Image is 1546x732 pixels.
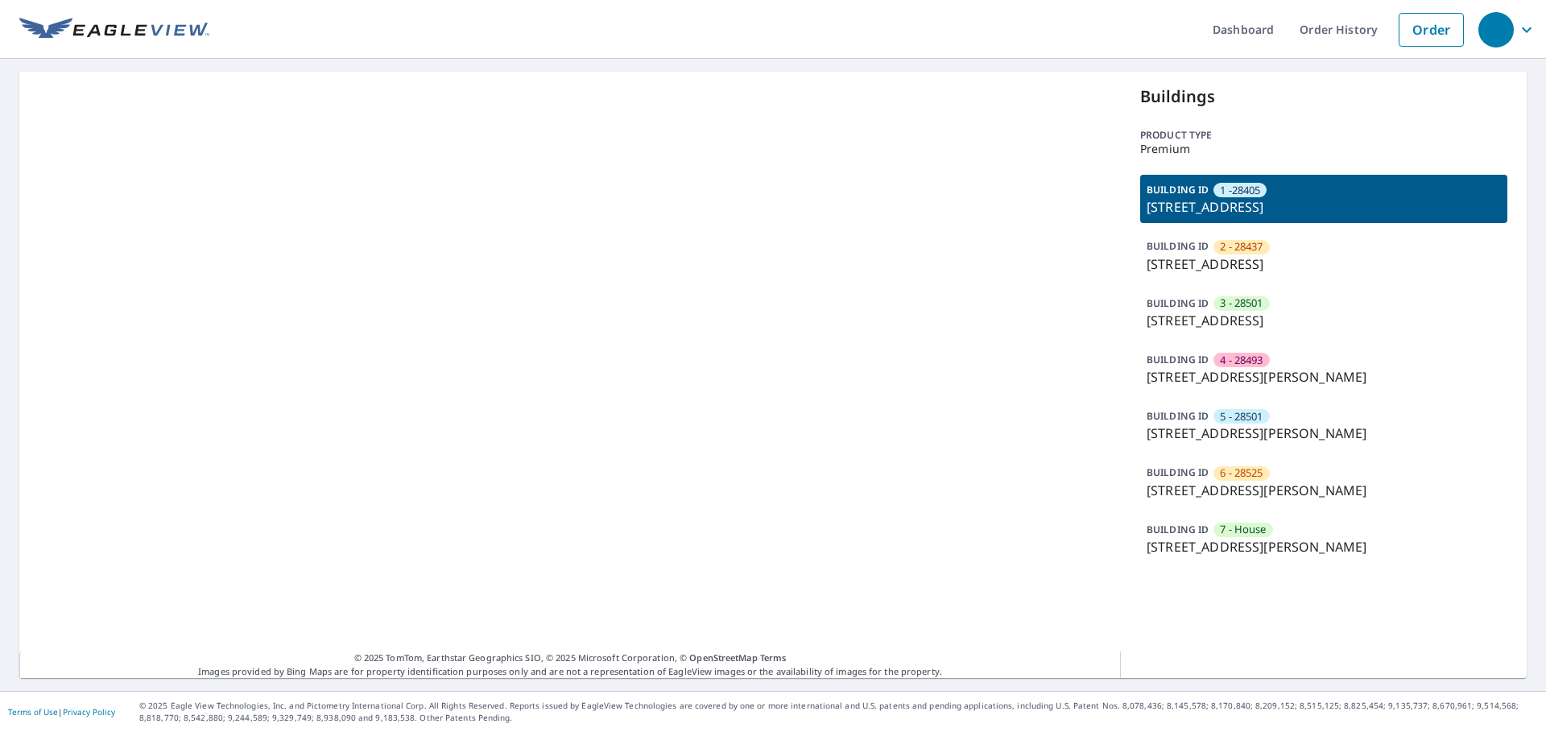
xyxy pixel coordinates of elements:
p: [STREET_ADDRESS][PERSON_NAME] [1147,481,1501,500]
p: BUILDING ID [1147,353,1209,366]
p: BUILDING ID [1147,465,1209,479]
a: Terms [760,651,787,664]
p: BUILDING ID [1147,523,1209,536]
a: Privacy Policy [63,706,115,718]
span: 4 - 28493 [1220,353,1263,368]
span: 5 - 28501 [1220,409,1263,424]
p: [STREET_ADDRESS] [1147,311,1501,330]
p: BUILDING ID [1147,239,1209,253]
p: Premium [1140,143,1507,155]
p: [STREET_ADDRESS][PERSON_NAME] [1147,424,1501,443]
a: Terms of Use [8,706,58,718]
p: [STREET_ADDRESS] [1147,254,1501,274]
p: Buildings [1140,85,1507,109]
p: Images provided by Bing Maps are for property identification purposes only and are not a represen... [19,651,1121,678]
p: [STREET_ADDRESS][PERSON_NAME] [1147,537,1501,556]
span: © 2025 TomTom, Earthstar Geographics SIO, © 2025 Microsoft Corporation, © [354,651,787,665]
p: [STREET_ADDRESS][PERSON_NAME] [1147,367,1501,387]
a: Order [1399,13,1464,47]
span: 2 - 28437 [1220,239,1263,254]
img: EV Logo [19,18,209,42]
p: © 2025 Eagle View Technologies, Inc. and Pictometry International Corp. All Rights Reserved. Repo... [139,700,1538,724]
p: BUILDING ID [1147,296,1209,310]
span: 7 - House [1220,522,1266,537]
span: 3 - 28501 [1220,296,1263,311]
p: Product type [1140,128,1507,143]
p: | [8,707,115,717]
span: 6 - 28525 [1220,465,1263,481]
p: BUILDING ID [1147,183,1209,196]
a: OpenStreetMap [689,651,757,664]
p: [STREET_ADDRESS] [1147,197,1501,217]
p: BUILDING ID [1147,409,1209,423]
span: 1 -28405 [1220,183,1260,198]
